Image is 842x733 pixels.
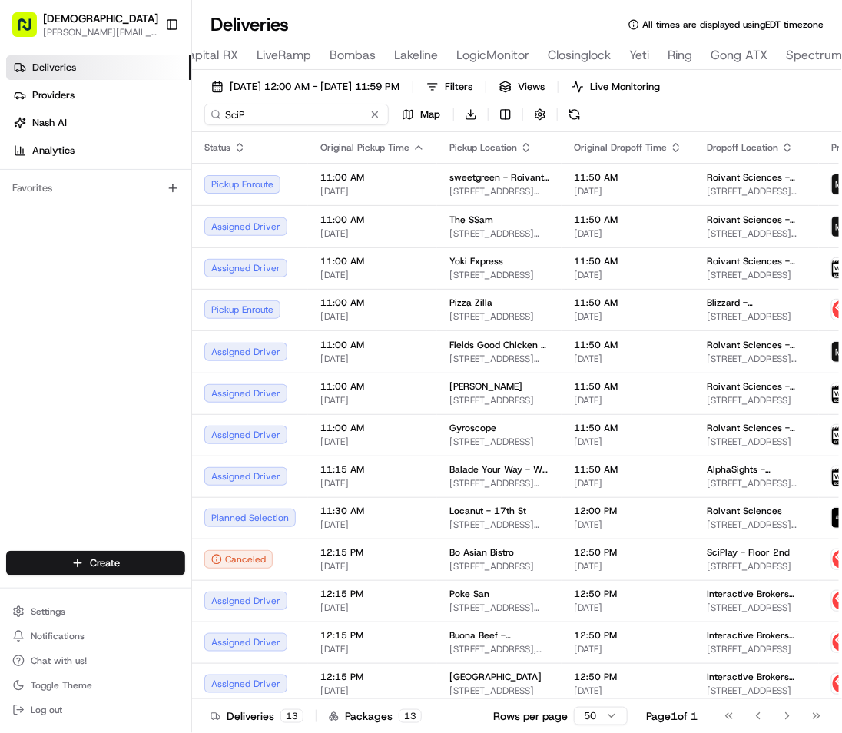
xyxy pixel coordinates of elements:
button: [DEMOGRAPHIC_DATA][PERSON_NAME][EMAIL_ADDRESS][DOMAIN_NAME] [6,6,159,43]
div: Deliveries [210,708,303,724]
button: Notifications [6,625,185,647]
span: All times are displayed using EDT timezone [642,18,824,31]
span: Roivant Sciences - Floor 2 [707,255,807,267]
span: Blizzard - [GEOGRAPHIC_DATA] [707,297,807,309]
button: Log out [6,699,185,721]
input: Clear [40,98,254,114]
span: [DATE] [574,560,682,572]
span: [DATE] [574,519,682,531]
span: Closinglock [548,46,611,65]
span: [GEOGRAPHIC_DATA] [449,671,542,683]
span: 12:15 PM [320,588,425,600]
span: [DATE] [320,643,425,655]
span: 12:15 PM [320,671,425,683]
span: Status [204,141,230,154]
span: Nash AI [32,116,67,130]
span: Providers [32,88,75,102]
span: 12:15 PM [320,546,425,559]
span: [DEMOGRAPHIC_DATA] [43,11,158,26]
span: [STREET_ADDRESS] [707,685,807,697]
span: [STREET_ADDRESS][PERSON_NAME] [449,602,549,614]
span: Create [90,556,120,570]
span: Roivant Sciences - Floor 2 [707,422,807,434]
h1: Deliveries [210,12,289,37]
span: 11:00 AM [320,214,425,226]
div: 13 [399,709,422,723]
span: [PERSON_NAME] [449,380,522,393]
span: Filters [445,80,472,94]
span: 11:00 AM [320,422,425,434]
span: Interactive Brokers ([GEOGRAPHIC_DATA]) - Floor 20 [707,588,807,600]
span: 11:50 AM [574,422,682,434]
span: [STREET_ADDRESS] [707,310,807,323]
div: 13 [280,709,303,723]
span: API Documentation [145,222,247,237]
span: Balade Your Way - W [GEOGRAPHIC_DATA] [449,463,549,476]
span: Bombas [330,46,376,65]
button: Views [492,76,552,98]
span: Chat with us! [31,655,87,667]
a: Deliveries [6,55,191,80]
span: The SSam [449,214,493,226]
span: [STREET_ADDRESS] [707,394,807,406]
span: 11:00 AM [320,297,425,309]
span: Capital RX [180,46,238,65]
span: Log out [31,704,62,716]
span: Deliveries [32,61,76,75]
span: 12:50 PM [574,546,682,559]
span: [STREET_ADDRESS] [449,394,549,406]
img: Nash [15,15,46,45]
span: 11:50 AM [574,171,682,184]
span: Poke San [449,588,489,600]
a: 💻API Documentation [124,216,253,244]
span: Gyroscope [449,422,496,434]
span: [DATE] [574,436,682,448]
span: [DATE] [320,560,425,572]
span: 11:50 AM [574,297,682,309]
span: 11:50 AM [574,380,682,393]
span: 11:50 AM [574,214,682,226]
button: Toggle Theme [6,675,185,696]
span: Buona Beef - [GEOGRAPHIC_DATA] [449,629,549,642]
span: 12:15 PM [320,629,425,642]
a: Analytics [6,138,191,163]
span: [DATE] [320,602,425,614]
span: [DATE] [320,477,425,489]
span: [DATE] [320,519,425,531]
span: [DATE] [574,643,682,655]
span: 12:50 PM [574,671,682,683]
span: Pizza Zilla [449,297,492,309]
span: Toggle Theme [31,679,92,692]
span: [DATE] [574,477,682,489]
span: [STREET_ADDRESS][US_STATE] [449,477,549,489]
span: Interactive Brokers ([GEOGRAPHIC_DATA]) - Floor 20 [707,629,807,642]
span: [DATE] [574,310,682,323]
span: [STREET_ADDRESS][US_STATE] [707,477,807,489]
span: Pickup Location [449,141,517,154]
span: [STREET_ADDRESS] [707,436,807,448]
button: Live Monitoring [565,76,667,98]
div: Packages [329,708,422,724]
span: [DATE] [574,185,682,197]
span: 11:00 AM [320,171,425,184]
span: [STREET_ADDRESS] [449,310,549,323]
span: [STREET_ADDRESS] [449,685,549,697]
span: [STREET_ADDRESS] [707,643,807,655]
span: Knowledge Base [31,222,118,237]
div: 💻 [130,224,142,236]
span: Locanut - 17th St [449,505,526,517]
span: Roivant Sciences [707,505,782,517]
span: Live Monitoring [590,80,660,94]
button: [DATE] 12:00 AM - [DATE] 11:59 PM [204,76,406,98]
span: [STREET_ADDRESS][US_STATE] [707,519,807,531]
span: Map [420,108,440,121]
span: 12:50 PM [574,588,682,600]
span: [DATE] [574,227,682,240]
span: SciPlay - Floor 2nd [707,546,790,559]
span: [DATE] [574,394,682,406]
button: Create [6,551,185,575]
span: [STREET_ADDRESS] [707,560,807,572]
span: [PERSON_NAME][EMAIL_ADDRESS][DOMAIN_NAME] [43,26,158,38]
span: LogicMonitor [456,46,529,65]
button: Filters [419,76,479,98]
